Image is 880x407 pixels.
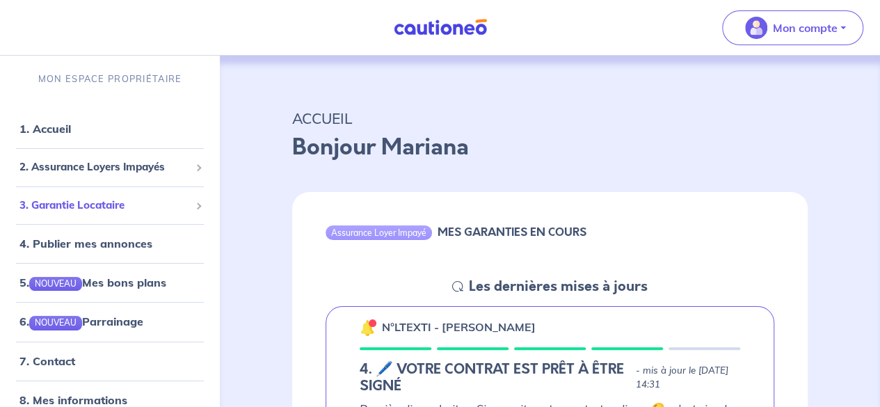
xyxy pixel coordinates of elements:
[326,225,432,239] div: Assurance Loyer Impayé
[469,278,648,295] h5: Les dernières mises à jours
[360,361,740,394] div: state: SIGNING-CONTRACT-IN-PROGRESS, Context: MORE-THAN-6-MONTHS,NO-CERTIFICATE,ALONE,LESSOR-DOCU...
[745,17,767,39] img: illu_account_valid_menu.svg
[6,308,214,335] div: 6.NOUVEAUParrainage
[292,106,808,131] p: ACCUEIL
[19,198,190,214] span: 3. Garantie Locataire
[6,115,214,143] div: 1. Accueil
[6,192,214,219] div: 3. Garantie Locataire
[6,154,214,181] div: 2. Assurance Loyers Impayés
[388,19,493,36] img: Cautioneo
[6,269,214,296] div: 5.NOUVEAUMes bons plans
[6,347,214,375] div: 7. Contact
[636,364,740,392] p: - mis à jour le [DATE] 14:31
[19,354,75,368] a: 7. Contact
[19,393,127,407] a: 8. Mes informations
[382,319,536,335] p: n°LTEXTI - [PERSON_NAME]
[360,361,630,394] h5: 4. 🖊️ VOTRE CONTRAT EST PRÊT À ÊTRE SIGNÉ
[19,122,71,136] a: 1. Accueil
[360,319,376,336] img: 🔔
[38,72,182,86] p: MON ESPACE PROPRIÉTAIRE
[438,225,586,239] h6: MES GARANTIES EN COURS
[722,10,863,45] button: illu_account_valid_menu.svgMon compte
[19,237,152,250] a: 4. Publier mes annonces
[773,19,838,36] p: Mon compte
[19,276,166,289] a: 5.NOUVEAUMes bons plans
[6,230,214,257] div: 4. Publier mes annonces
[19,314,143,328] a: 6.NOUVEAUParrainage
[19,159,190,175] span: 2. Assurance Loyers Impayés
[292,131,808,164] p: Bonjour Mariana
